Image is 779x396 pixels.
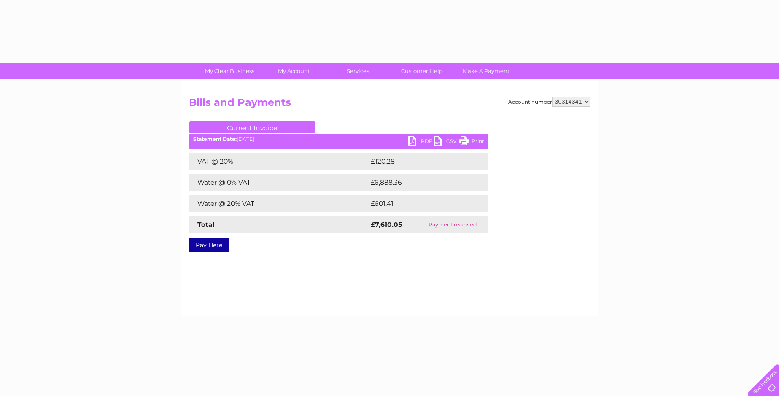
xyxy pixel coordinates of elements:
a: Pay Here [189,238,229,252]
a: Current Invoice [189,121,315,133]
a: Print [459,136,484,148]
td: Water @ 20% VAT [189,195,369,212]
div: Account number [508,97,590,107]
td: Water @ 0% VAT [189,174,369,191]
strong: Total [197,221,215,229]
b: Statement Date: [193,136,237,142]
td: Payment received [417,216,488,233]
td: VAT @ 20% [189,153,369,170]
a: My Account [259,63,329,79]
td: £6,888.36 [369,174,476,191]
a: Make A Payment [451,63,521,79]
a: Services [323,63,393,79]
div: [DATE] [189,136,488,142]
strong: £7,610.05 [371,221,402,229]
td: £601.41 [369,195,472,212]
a: PDF [408,136,434,148]
td: £120.28 [369,153,473,170]
a: My Clear Business [195,63,264,79]
a: CSV [434,136,459,148]
h2: Bills and Payments [189,97,590,113]
a: Customer Help [387,63,457,79]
